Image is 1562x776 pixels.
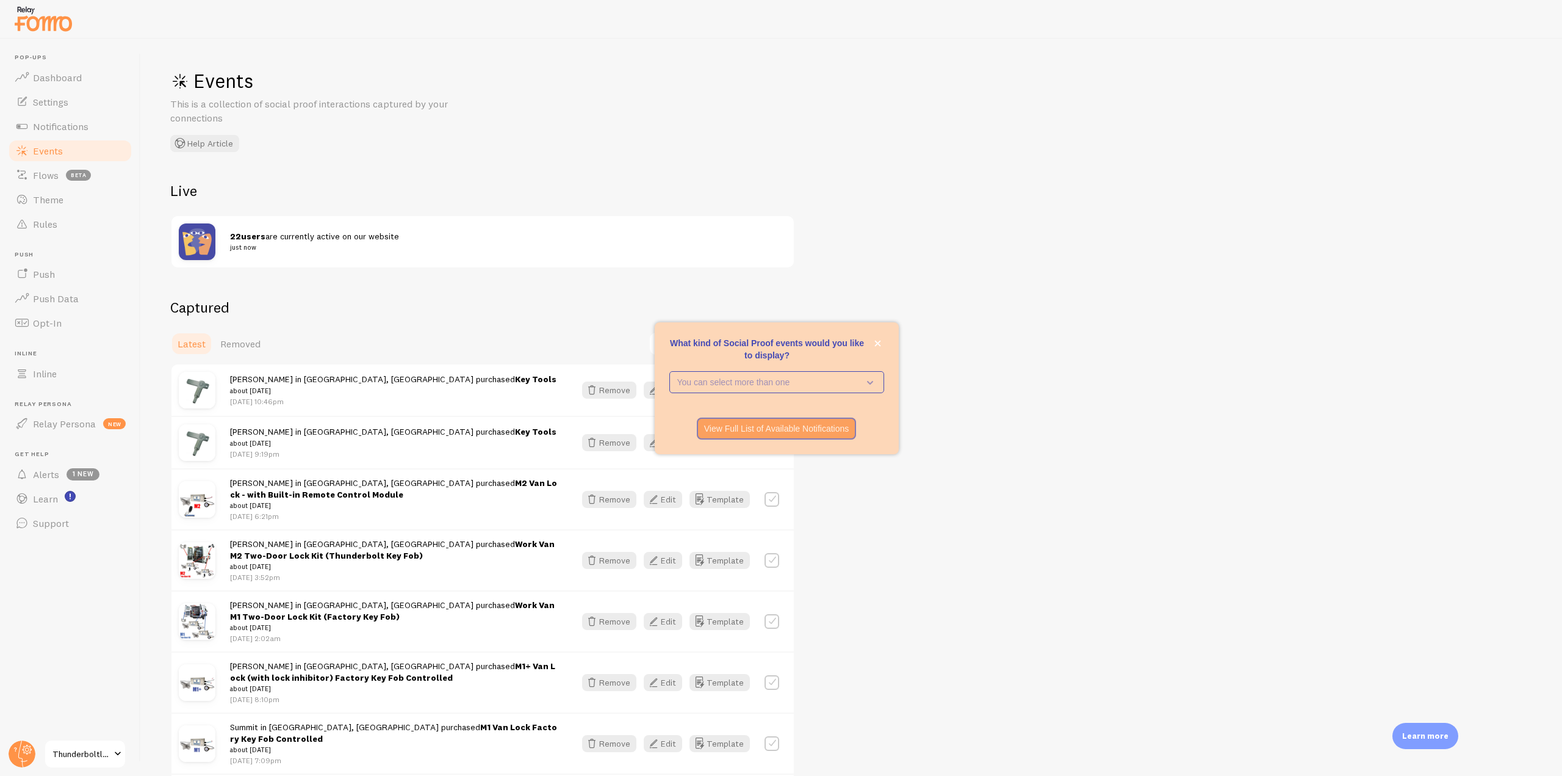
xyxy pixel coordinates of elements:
button: Template [689,613,750,630]
a: Key Tools [515,374,556,385]
p: You can select more than one [677,376,859,388]
span: Dashboard [33,71,82,84]
a: Edit [644,552,689,569]
button: Template [689,674,750,691]
button: Remove [582,674,636,691]
a: Theme [7,187,133,212]
a: Inline [7,361,133,386]
a: Opt-In [7,311,133,335]
button: Edit [644,434,682,451]
img: Key+Only1.jpg [179,372,215,408]
a: Notifications [7,114,133,139]
a: Events [7,139,133,163]
span: Events [33,145,63,157]
p: What kind of Social Proof events would you like to display? [669,337,884,361]
span: Relay Persona [33,418,96,430]
span: Rules [33,218,57,230]
span: [PERSON_NAME] in [GEOGRAPHIC_DATA], [GEOGRAPHIC_DATA] purchased [230,426,556,449]
p: [DATE] 2:02am [230,633,560,644]
p: [DATE] 6:21pm [230,511,560,521]
span: [PERSON_NAME] in [GEOGRAPHIC_DATA], [GEOGRAPHIC_DATA] purchased [230,374,556,396]
button: Remove [582,613,636,630]
a: Key Tools [515,426,556,437]
span: Push [15,251,133,259]
span: Thunderboltlocks [52,747,110,761]
button: Remove [582,434,636,451]
span: [PERSON_NAME] in [GEOGRAPHIC_DATA], [GEOGRAPHIC_DATA] purchased [230,477,560,512]
span: Inline [15,350,133,358]
span: Get Help [15,451,133,459]
small: just now [230,242,772,253]
span: Theme [33,194,63,206]
a: Rules [7,212,133,236]
a: Learn [7,487,133,511]
button: Edit [644,735,682,752]
img: M1+two+door+kit.jpg [179,603,215,640]
button: Template [689,552,750,569]
img: M2+Work+Van+2+Door+Kit.jpg [179,542,215,579]
p: View Full List of Available Notifications [704,422,849,435]
p: [DATE] 3:52pm [230,572,560,582]
p: [DATE] 7:09pm [230,755,560,766]
a: Edit [644,674,689,691]
span: Settings [33,96,68,108]
a: Alerts 1 new [7,462,133,487]
button: Help Article [170,135,239,152]
img: TB+M1+NEW+LOGO.jpg [179,725,215,762]
span: Support [33,517,69,529]
a: Push Data [7,286,133,311]
button: Remove [582,735,636,752]
img: Key+Only1.jpg [179,424,215,461]
p: [DATE] 8:10pm [230,694,560,705]
a: Edit [644,491,689,508]
a: Work Van M2 Two-Door Lock Kit (Thunderbolt Key Fob) [230,538,555,561]
p: [DATE] 10:46pm [230,396,556,407]
span: Push [33,268,55,280]
span: beta [66,170,91,181]
h2: Captured [170,298,795,317]
button: Edit [644,491,682,508]
strong: users [230,231,265,242]
div: What kind of Social Proof events would you like to display? [655,322,899,454]
a: M1 Van Lock Factory Key Fob Controlled [230,722,557,744]
img: TB+M2+copy.jpg [179,481,215,518]
svg: <p>Watch New Feature Tutorials!</p> [65,491,76,502]
small: about [DATE] [230,561,560,572]
small: about [DATE] [230,683,560,694]
span: new [103,418,126,429]
span: Notifications [33,120,88,132]
span: [PERSON_NAME] in [GEOGRAPHIC_DATA], [GEOGRAPHIC_DATA] purchased [230,661,560,695]
div: Show all [649,332,795,356]
span: 1 new [67,468,99,480]
small: about [DATE] [230,744,560,755]
span: Inline [33,368,57,380]
a: M2 Van Lock - with Built-in Remote Control Module [230,477,557,500]
p: [DATE] 9:19pm [230,449,556,459]
a: Work Van M1 Two-Door Lock Kit (Factory Key Fob) [230,600,555,622]
a: Removed [213,332,268,356]
button: Remove [582,552,636,569]
a: Edit [644,613,689,630]
a: M1+ Van Lock (with lock inhibitor) Factory Key Fob Controlled [230,661,555,683]
p: Learn more [1402,730,1449,742]
span: Latest [178,338,206,350]
small: about [DATE] [230,385,556,396]
button: Remove [582,382,636,399]
a: Thunderboltlocks [44,739,126,769]
span: Pop-ups [15,54,133,62]
button: close, [871,337,884,350]
button: Template [689,491,750,508]
a: Flows beta [7,163,133,187]
a: Edit [644,434,689,451]
button: Edit [644,382,682,399]
button: You can select more than one [669,371,884,393]
p: This is a collection of social proof interactions captured by your connections [170,97,463,125]
a: Latest [170,332,213,356]
span: Alerts [33,468,59,480]
img: fomo-relay-logo-orange.svg [13,3,74,34]
small: about [DATE] [230,500,560,511]
h2: Live [170,181,795,200]
a: Settings [7,90,133,114]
